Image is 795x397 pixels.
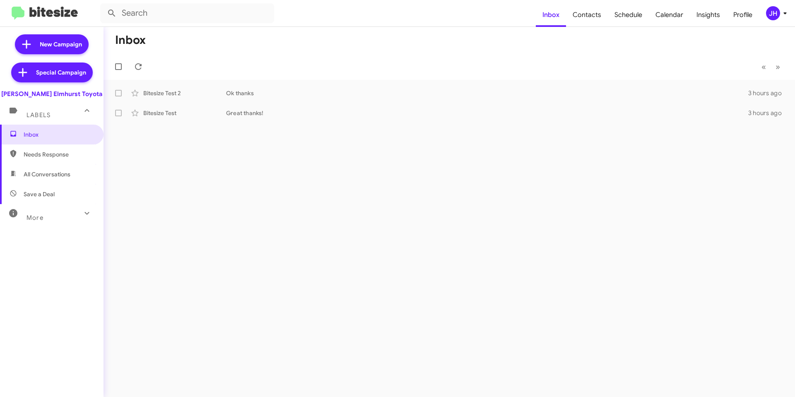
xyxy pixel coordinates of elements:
[24,170,70,178] span: All Conversations
[761,62,766,72] span: «
[748,89,788,97] div: 3 hours ago
[100,3,274,23] input: Search
[771,58,785,75] button: Next
[26,111,51,119] span: Labels
[649,3,690,27] a: Calendar
[143,89,226,97] div: Bitesize Test 2
[24,190,55,198] span: Save a Deal
[690,3,727,27] a: Insights
[727,3,759,27] a: Profile
[1,90,102,98] div: [PERSON_NAME] Elmhurst Toyota
[566,3,608,27] a: Contacts
[26,214,43,221] span: More
[143,109,226,117] div: Bitesize Test
[608,3,649,27] a: Schedule
[757,58,785,75] nav: Page navigation example
[36,68,86,77] span: Special Campaign
[115,34,146,47] h1: Inbox
[11,63,93,82] a: Special Campaign
[766,6,780,20] div: JH
[24,150,94,159] span: Needs Response
[24,130,94,139] span: Inbox
[226,109,748,117] div: Great thanks!
[756,58,771,75] button: Previous
[759,6,786,20] button: JH
[40,40,82,48] span: New Campaign
[748,109,788,117] div: 3 hours ago
[15,34,89,54] a: New Campaign
[536,3,566,27] a: Inbox
[776,62,780,72] span: »
[226,89,748,97] div: Ok thanks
